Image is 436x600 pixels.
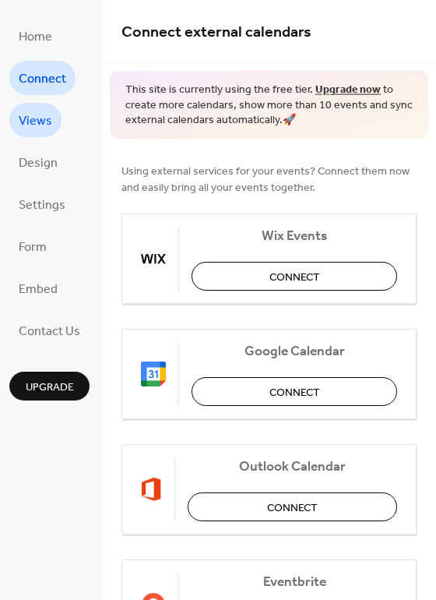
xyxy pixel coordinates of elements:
span: Settings [19,193,65,218]
a: Settings [9,187,75,221]
span: Contact Us [19,319,80,344]
img: google [141,362,166,386]
span: Home [19,25,52,50]
span: Connect [19,67,66,92]
span: Using external services for your events? Connect them now and easily bring all your events together. [121,163,417,196]
span: Connect external calendars [121,17,311,48]
a: Contact Us [9,313,90,348]
a: Home [9,19,62,53]
span: Form [19,235,47,260]
span: Views [19,109,52,134]
a: Embed [9,271,67,305]
span: Connect [269,384,320,401]
span: Wix Events [192,228,397,244]
a: Upgrade now [315,79,381,101]
img: outlook [141,477,162,502]
span: This site is currently using the free tier. to create more calendars, show more than 10 events an... [125,83,413,129]
span: Connect [269,269,320,285]
button: Connect [188,492,397,521]
span: Embed [19,277,58,302]
button: Connect [192,262,397,291]
a: Design [9,145,67,179]
a: Views [9,103,62,137]
span: Eventbrite [192,574,397,590]
a: Form [9,229,56,263]
span: Outlook Calendar [188,458,397,475]
a: Connect [9,61,76,95]
span: Upgrade [26,379,74,396]
img: wix [141,246,166,271]
span: Connect [267,499,318,516]
span: Google Calendar [192,343,397,359]
button: Upgrade [9,372,90,401]
span: Design [19,151,58,176]
button: Connect [192,377,397,406]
